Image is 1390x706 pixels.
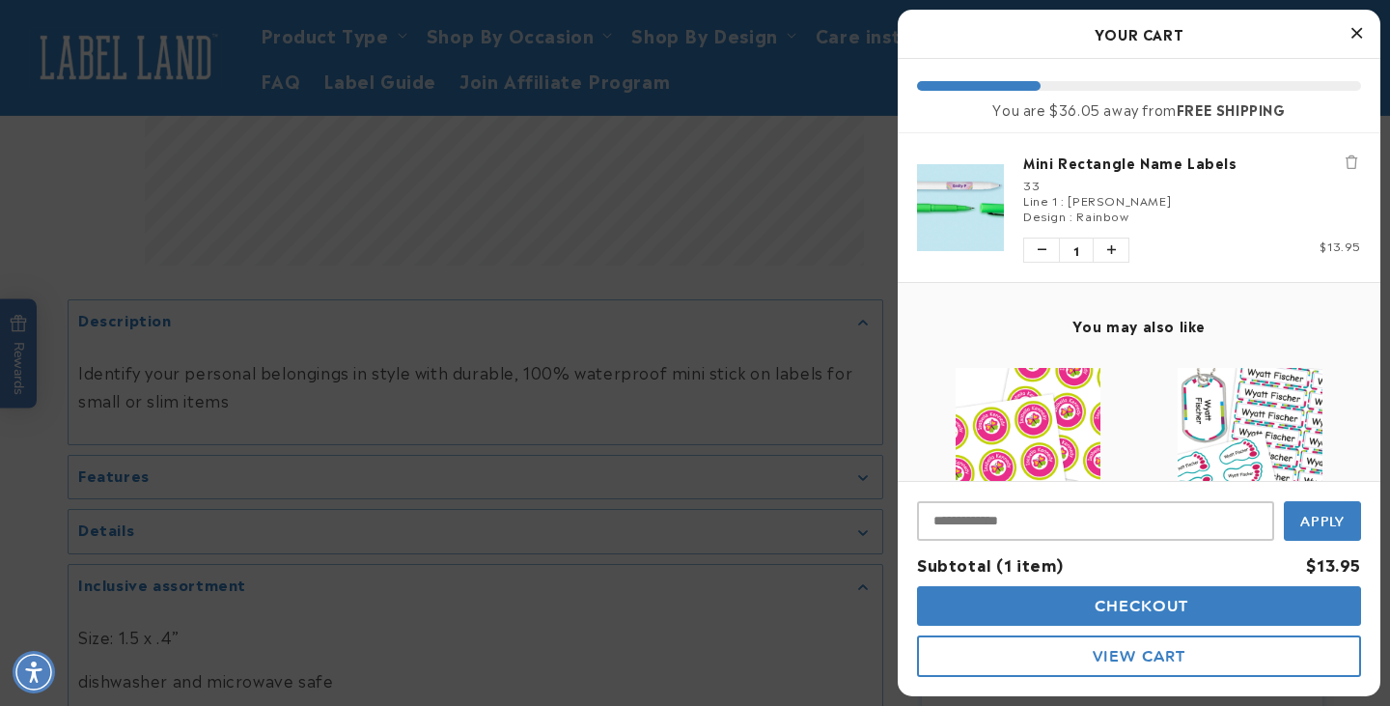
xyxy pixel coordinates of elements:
[917,501,1274,541] input: Input Discount
[1024,239,1059,262] button: Decrease quantity of Mini Rectangle Name Labels
[917,133,1361,282] li: product
[1023,191,1058,209] span: Line 1
[917,317,1361,334] h4: You may also like
[1076,207,1128,224] span: Rainbow
[917,586,1361,626] button: Checkout
[13,651,55,693] div: Accessibility Menu
[1093,647,1185,665] span: View Cart
[16,25,253,48] textarea: Type your message here
[1023,153,1361,172] a: Mini Rectangle Name Labels
[1342,153,1361,172] button: Remove Mini Rectangle Name Labels
[1068,191,1171,209] span: [PERSON_NAME]
[1177,99,1286,119] b: FREE SHIPPING
[1306,551,1361,579] div: $13.95
[1300,513,1346,530] span: Apply
[1094,239,1128,262] button: Increase quantity of Mini Rectangle Name Labels
[1139,349,1361,688] div: product
[917,164,1004,251] img: Mini Rectangle Name Labels - Label Land
[319,7,376,65] button: Close gorgias live chat
[1023,207,1067,224] span: Design
[956,368,1100,513] img: Medium Round Name Labels - Label Land
[917,552,1063,576] span: Subtotal (1 item)
[15,551,244,609] iframe: Sign Up via Text for Offers
[1090,597,1189,615] span: Checkout
[917,100,1361,118] div: You are $36.05 away from
[1342,19,1371,48] button: Close Cart
[1320,237,1361,254] span: $13.95
[1070,207,1073,224] span: :
[1059,239,1094,262] span: 1
[1178,368,1322,513] img: Ultimate Daycare Label Pack - Label Land
[917,635,1361,677] button: View Cart
[1023,177,1361,192] div: 33
[917,19,1361,48] h2: Your Cart
[1061,191,1065,209] span: :
[917,349,1139,688] div: product
[1284,501,1361,541] button: Apply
